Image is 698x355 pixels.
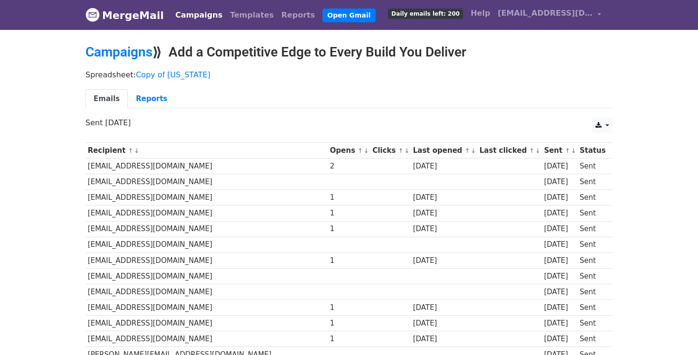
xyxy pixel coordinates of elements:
a: Campaigns [85,44,152,60]
td: Sent [577,190,608,206]
td: Sent [577,159,608,174]
div: 1 [330,302,368,313]
div: 2 [330,161,368,172]
th: Clicks [370,143,411,159]
a: ↑ [398,147,404,154]
div: [DATE] [413,208,475,219]
td: [EMAIL_ADDRESS][DOMAIN_NAME] [85,206,328,221]
a: ↓ [404,147,409,154]
span: Daily emails left: 200 [388,9,463,19]
div: 1 [330,318,368,329]
a: ↑ [358,147,363,154]
th: Opens [328,143,370,159]
td: [EMAIL_ADDRESS][DOMAIN_NAME] [85,300,328,316]
span: [EMAIL_ADDRESS][DOMAIN_NAME] [498,8,593,19]
div: 1 [330,334,368,345]
td: Sent [577,221,608,237]
td: Sent [577,252,608,268]
a: ↑ [529,147,535,154]
div: [DATE] [544,177,575,187]
a: [EMAIL_ADDRESS][DOMAIN_NAME] [494,4,605,26]
div: [DATE] [413,334,475,345]
a: ↓ [364,147,369,154]
div: [DATE] [544,334,575,345]
div: [DATE] [544,287,575,298]
td: Sent [577,284,608,299]
div: [DATE] [413,192,475,203]
a: Open Gmail [322,9,375,22]
td: [EMAIL_ADDRESS][DOMAIN_NAME] [85,284,328,299]
td: [EMAIL_ADDRESS][DOMAIN_NAME] [85,221,328,237]
a: ↑ [128,147,133,154]
div: [DATE] [413,255,475,266]
a: Emails [85,89,128,109]
th: Status [577,143,608,159]
td: [EMAIL_ADDRESS][DOMAIN_NAME] [85,190,328,206]
div: [DATE] [544,271,575,282]
p: Sent [DATE] [85,118,613,128]
p: Spreadsheet: [85,70,613,80]
div: 1 [330,224,368,234]
div: 1 [330,255,368,266]
div: [DATE] [544,302,575,313]
th: Last clicked [477,143,542,159]
td: Sent [577,206,608,221]
td: Sent [577,331,608,347]
td: [EMAIL_ADDRESS][DOMAIN_NAME] [85,174,328,190]
div: [DATE] [413,318,475,329]
td: [EMAIL_ADDRESS][DOMAIN_NAME] [85,252,328,268]
a: Help [467,4,494,23]
h2: ⟫ Add a Competitive Edge to Every Build You Deliver [85,44,613,60]
a: ↑ [465,147,470,154]
td: Sent [577,316,608,331]
td: Sent [577,300,608,316]
div: [DATE] [413,302,475,313]
td: [EMAIL_ADDRESS][DOMAIN_NAME] [85,268,328,284]
div: [DATE] [544,255,575,266]
td: Sent [577,174,608,190]
div: [DATE] [544,208,575,219]
a: MergeMail [85,5,164,25]
td: [EMAIL_ADDRESS][DOMAIN_NAME] [85,159,328,174]
a: Daily emails left: 200 [384,4,467,23]
div: [DATE] [544,224,575,234]
div: [DATE] [413,161,475,172]
div: [DATE] [544,239,575,250]
div: [DATE] [413,224,475,234]
div: 1 [330,192,368,203]
th: Recipient [85,143,328,159]
div: 1 [330,208,368,219]
th: Last opened [411,143,477,159]
a: ↓ [134,147,139,154]
a: Reports [278,6,319,25]
a: Campaigns [171,6,226,25]
td: [EMAIL_ADDRESS][DOMAIN_NAME] [85,316,328,331]
div: [DATE] [544,192,575,203]
a: ↓ [535,147,540,154]
td: Sent [577,268,608,284]
td: Sent [577,237,608,252]
img: MergeMail logo [85,8,100,22]
a: ↓ [571,147,576,154]
td: [EMAIL_ADDRESS][DOMAIN_NAME] [85,237,328,252]
td: [EMAIL_ADDRESS][DOMAIN_NAME] [85,331,328,347]
a: ↓ [471,147,476,154]
a: Templates [226,6,277,25]
a: ↑ [565,147,570,154]
a: Reports [128,89,175,109]
div: [DATE] [544,318,575,329]
div: [DATE] [544,161,575,172]
a: Copy of [US_STATE] [136,70,210,79]
th: Sent [542,143,577,159]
